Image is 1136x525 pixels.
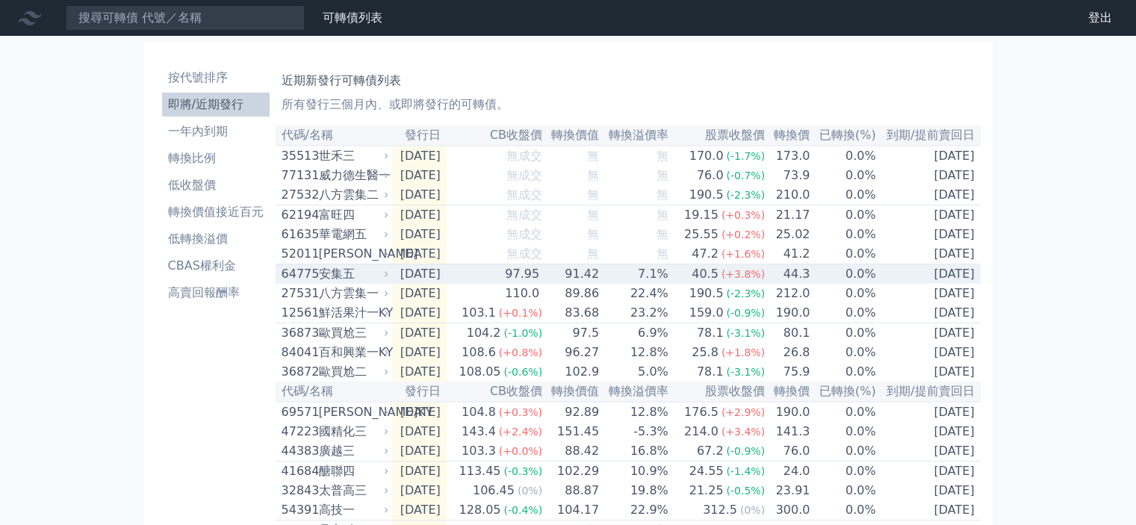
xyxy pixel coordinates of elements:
[740,504,765,516] span: (0%)
[276,382,392,402] th: 代碼/名稱
[459,344,499,361] div: 108.6
[810,303,876,323] td: 0.0%
[506,168,542,182] span: 無成交
[456,501,503,519] div: 128.05
[810,362,876,382] td: 0.0%
[162,257,270,275] li: CBAS權利金
[282,423,315,441] div: 47223
[877,500,981,521] td: [DATE]
[499,445,542,457] span: (+0.0%)
[543,343,600,362] td: 96.27
[810,205,876,226] td: 0.0%
[319,285,386,302] div: 八方雲集一
[681,206,721,224] div: 19.15
[686,285,727,302] div: 190.5
[810,225,876,244] td: 0.0%
[657,149,668,163] span: 無
[543,481,600,500] td: 88.87
[686,304,727,322] div: 159.0
[721,268,765,280] span: (+3.8%)
[543,462,600,482] td: 102.29
[877,185,981,205] td: [DATE]
[681,423,721,441] div: 214.0
[726,445,765,457] span: (-0.9%)
[600,125,669,146] th: 轉換溢價率
[282,304,315,322] div: 12561
[726,170,765,181] span: (-0.7%)
[877,303,981,323] td: [DATE]
[766,500,810,521] td: 300.0
[499,406,542,418] span: (+0.3%)
[392,362,447,382] td: [DATE]
[721,347,765,358] span: (+1.8%)
[877,225,981,244] td: [DATE]
[392,441,447,462] td: [DATE]
[282,482,315,500] div: 32843
[543,303,600,323] td: 83.68
[726,485,765,497] span: (-0.5%)
[689,265,721,283] div: 40.5
[392,303,447,323] td: [DATE]
[600,264,669,285] td: 7.1%
[877,481,981,500] td: [DATE]
[689,245,721,263] div: 47.2
[392,284,447,303] td: [DATE]
[282,226,315,243] div: 61635
[810,462,876,482] td: 0.0%
[282,96,975,114] p: 所有發行三個月內、或即將發行的可轉債。
[657,208,668,222] span: 無
[810,441,876,462] td: 0.0%
[700,501,740,519] div: 312.5
[877,146,981,166] td: [DATE]
[392,462,447,482] td: [DATE]
[766,205,810,226] td: 21.17
[456,363,503,381] div: 108.05
[518,485,542,497] span: (0%)
[587,246,599,261] span: 無
[810,244,876,264] td: 0.0%
[810,343,876,362] td: 0.0%
[810,422,876,441] td: 0.0%
[319,344,386,361] div: 百和興業一KY
[681,226,721,243] div: 25.55
[810,125,876,146] th: 已轉換(%)
[319,442,386,460] div: 廣越三
[392,402,447,422] td: [DATE]
[877,284,981,303] td: [DATE]
[600,441,669,462] td: 16.8%
[503,366,542,378] span: (-0.6%)
[282,147,315,165] div: 35513
[600,284,669,303] td: 22.4%
[502,285,542,302] div: 110.0
[587,208,599,222] span: 無
[810,284,876,303] td: 0.0%
[587,227,599,241] span: 無
[766,125,810,146] th: 轉換價
[543,500,600,521] td: 104.17
[600,402,669,422] td: 12.8%
[499,307,542,319] span: (+0.1%)
[282,403,315,421] div: 69571
[543,402,600,422] td: 92.89
[766,303,810,323] td: 190.0
[392,481,447,500] td: [DATE]
[587,187,599,202] span: 無
[282,186,315,204] div: 27532
[543,422,600,441] td: 151.45
[162,93,270,117] a: 即將/近期發行
[319,304,386,322] div: 鮮活果汁一KY
[499,347,542,358] span: (+0.8%)
[766,244,810,264] td: 41.2
[162,227,270,251] a: 低轉換溢價
[689,344,721,361] div: 25.8
[669,125,766,146] th: 股票收盤價
[162,176,270,194] li: 低收盤價
[600,323,669,344] td: 6.9%
[162,69,270,87] li: 按代號排序
[503,327,542,339] span: (-1.0%)
[877,166,981,185] td: [DATE]
[686,462,727,480] div: 24.55
[282,363,315,381] div: 36872
[282,265,315,283] div: 64775
[319,206,386,224] div: 富旺四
